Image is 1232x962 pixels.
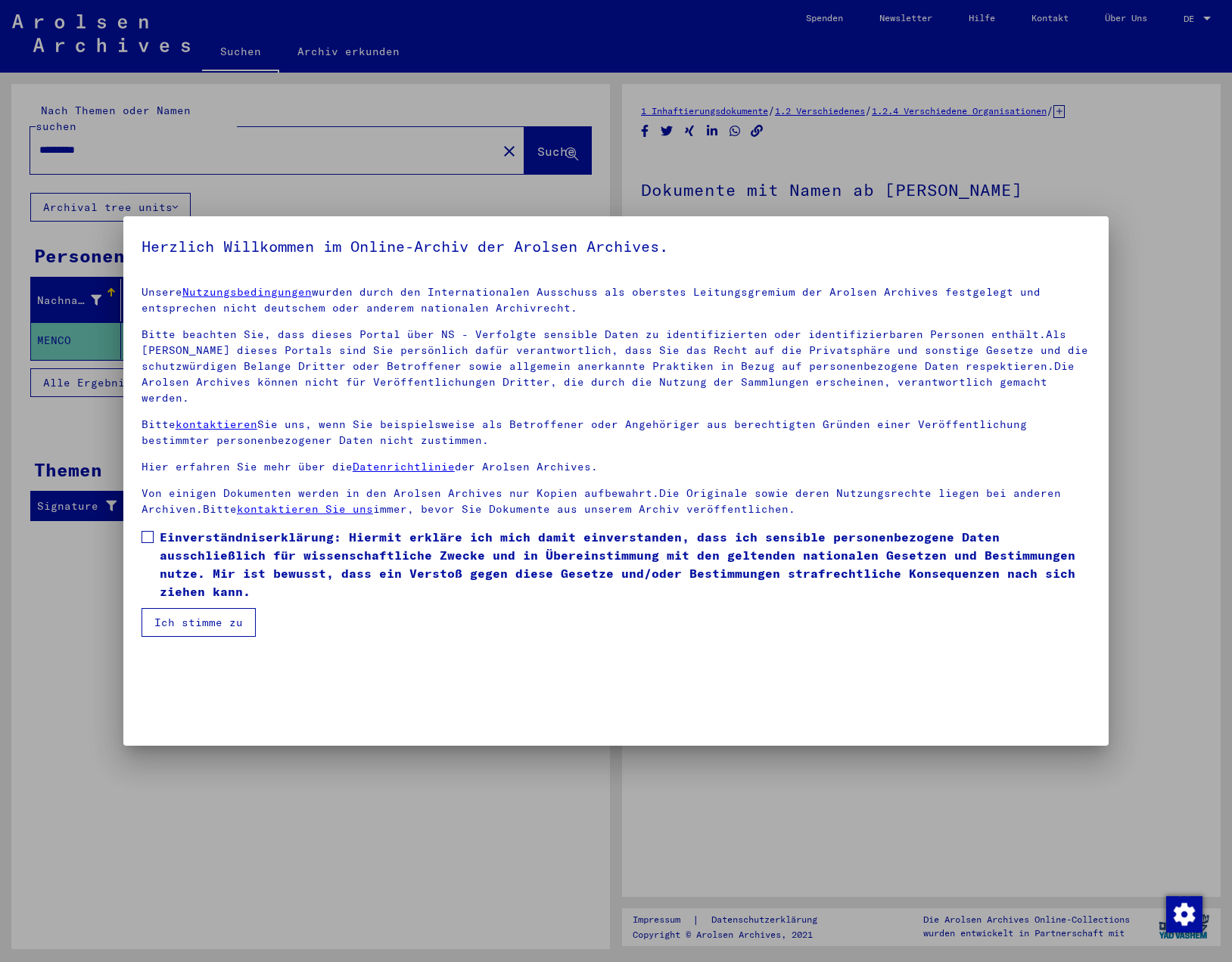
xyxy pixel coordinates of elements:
[176,417,257,431] a: kontaktieren
[142,459,1090,475] p: Hier erfahren Sie mehr über die der Arolsen Archives.
[142,234,1090,259] h5: Herzlich Willkommen im Online-Archiv der Arolsen Archives.
[142,327,1090,406] p: Bitte beachten Sie, dass dieses Portal über NS - Verfolgte sensible Daten zu identifizierten oder...
[353,460,455,473] a: Datenrichtlinie
[142,486,1090,517] p: Von einigen Dokumenten werden in den Arolsen Archives nur Kopien aufbewahrt.Die Originale sowie d...
[237,502,373,516] a: kontaktieren Sie uns
[182,285,312,299] a: Nutzungsbedingungen
[142,284,1090,316] p: Unsere wurden durch den Internationalen Ausschuss als oberstes Leitungsgremium der Arolsen Archiv...
[1165,895,1202,932] div: Zustimmung ändern
[160,528,1090,600] span: Einverständniserklärung: Hiermit erkläre ich mich damit einverstanden, dass ich sensible personen...
[142,608,256,637] button: Ich stimme zu
[142,417,1090,448] p: Bitte Sie uns, wenn Sie beispielsweise als Betroffener oder Angehöriger aus berechtigten Gründen ...
[1166,896,1202,933] img: Zustimmung ändern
